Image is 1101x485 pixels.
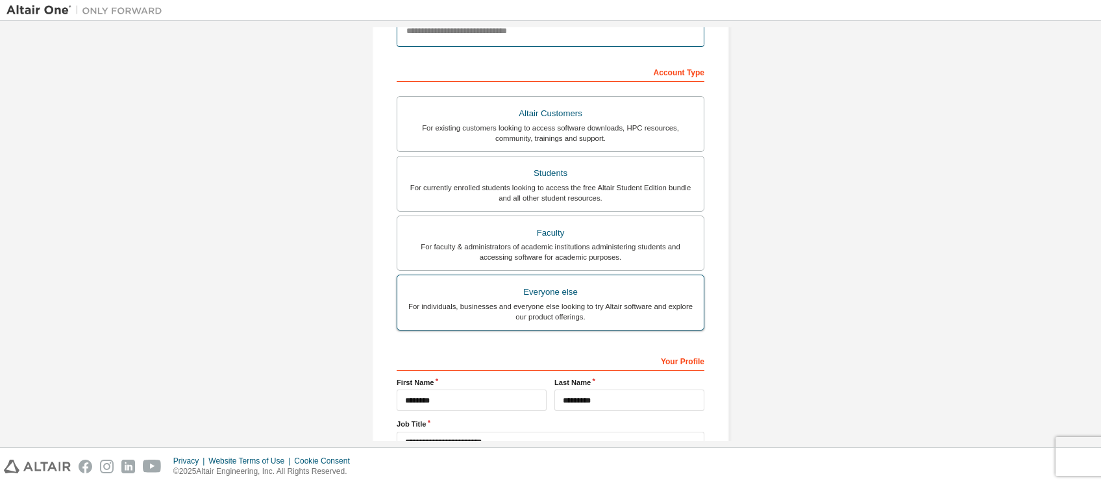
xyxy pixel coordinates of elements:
div: For existing customers looking to access software downloads, HPC resources, community, trainings ... [405,123,696,143]
img: youtube.svg [143,460,162,473]
div: For individuals, businesses and everyone else looking to try Altair software and explore our prod... [405,301,696,322]
label: Job Title [397,419,704,429]
div: Students [405,164,696,182]
label: Last Name [554,377,704,388]
img: facebook.svg [79,460,92,473]
img: altair_logo.svg [4,460,71,473]
img: Altair One [6,4,169,17]
img: linkedin.svg [121,460,135,473]
div: Your Profile [397,350,704,371]
p: © 2025 Altair Engineering, Inc. All Rights Reserved. [173,466,358,477]
img: instagram.svg [100,460,114,473]
div: For faculty & administrators of academic institutions administering students and accessing softwa... [405,242,696,262]
div: Faculty [405,224,696,242]
div: Altair Customers [405,105,696,123]
div: Website Terms of Use [208,456,294,466]
div: Privacy [173,456,208,466]
div: Everyone else [405,283,696,301]
label: First Name [397,377,547,388]
div: Account Type [397,61,704,82]
div: Cookie Consent [294,456,357,466]
div: For currently enrolled students looking to access the free Altair Student Edition bundle and all ... [405,182,696,203]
